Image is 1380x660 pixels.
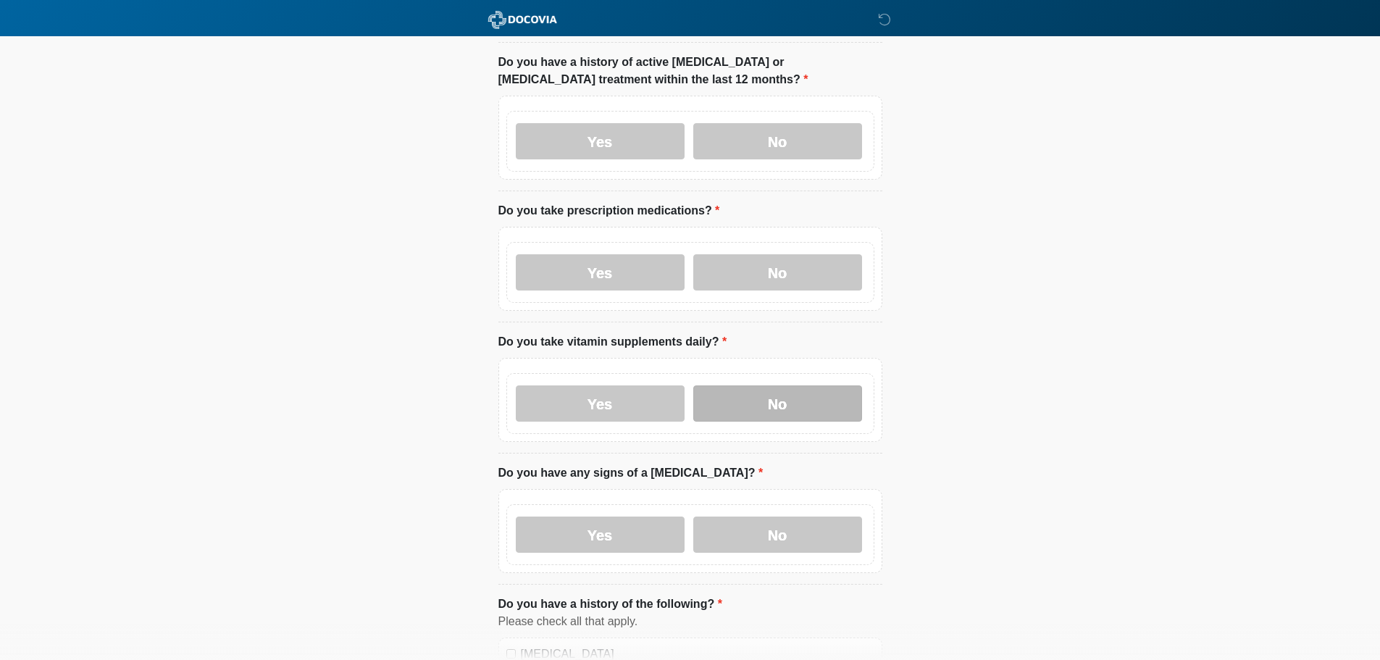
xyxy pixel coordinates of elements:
[498,54,882,88] label: Do you have a history of active [MEDICAL_DATA] or [MEDICAL_DATA] treatment within the last 12 mon...
[498,596,722,613] label: Do you have a history of the following?
[693,385,862,422] label: No
[506,649,516,659] input: [MEDICAL_DATA]
[498,464,764,482] label: Do you have any signs of a [MEDICAL_DATA]?
[516,123,685,159] label: Yes
[693,123,862,159] label: No
[498,202,720,220] label: Do you take prescription medications?
[516,517,685,553] label: Yes
[484,11,561,29] img: ABC Med Spa- GFEase Logo
[498,333,727,351] label: Do you take vitamin supplements daily?
[693,517,862,553] label: No
[516,254,685,291] label: Yes
[516,385,685,422] label: Yes
[498,613,882,630] div: Please check all that apply.
[693,254,862,291] label: No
